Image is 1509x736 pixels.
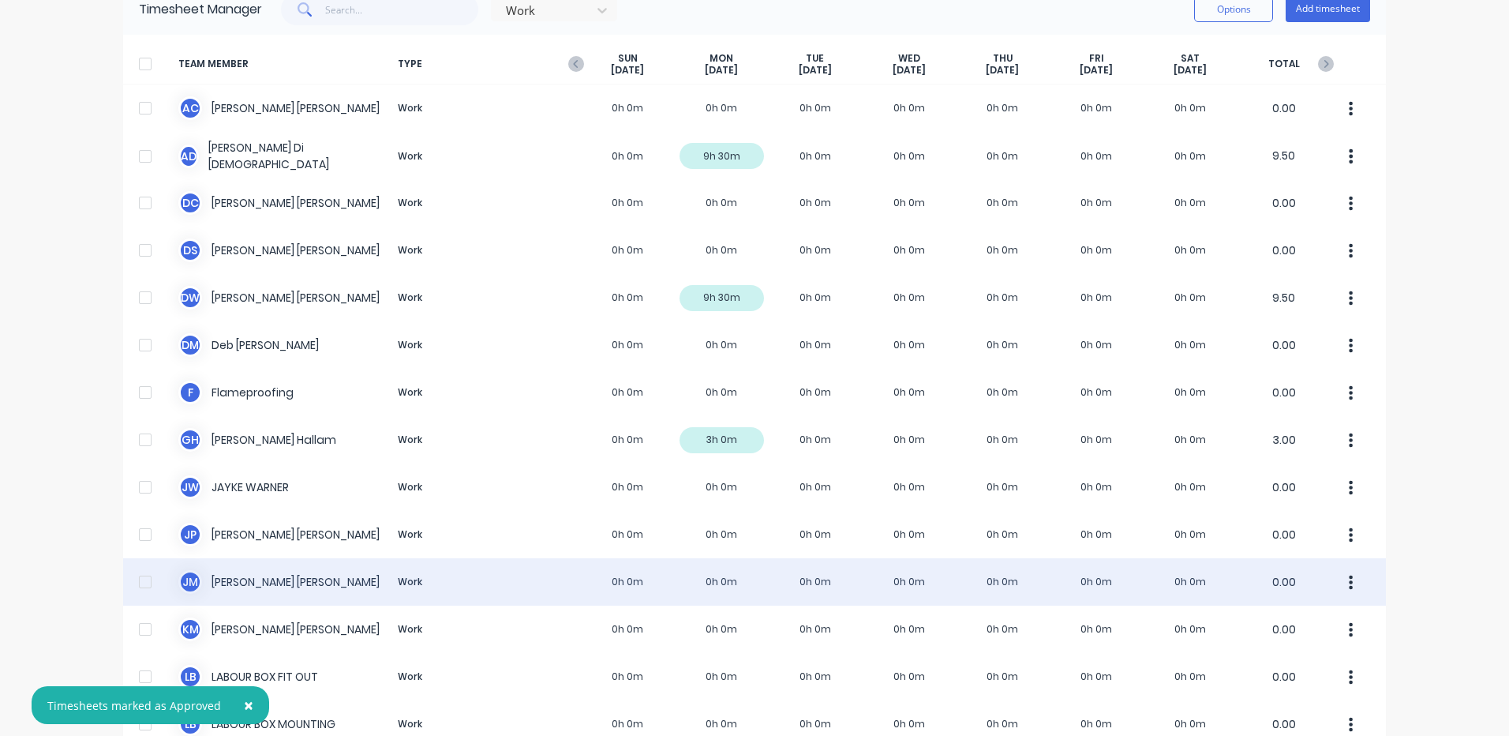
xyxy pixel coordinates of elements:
span: TOTAL [1237,52,1331,77]
span: [DATE] [799,64,832,77]
span: FRI [1089,52,1104,65]
span: SUN [618,52,638,65]
span: [DATE] [893,64,926,77]
span: [DATE] [705,64,738,77]
span: THU [993,52,1013,65]
span: TEAM MEMBER [178,52,391,77]
span: TUE [806,52,824,65]
span: [DATE] [1174,64,1207,77]
button: Close [228,686,269,724]
span: SAT [1181,52,1200,65]
span: WED [898,52,920,65]
span: MON [710,52,733,65]
span: [DATE] [986,64,1019,77]
span: TYPE [391,52,581,77]
span: [DATE] [1080,64,1113,77]
div: Timesheets marked as Approved [47,697,221,714]
span: [DATE] [611,64,644,77]
span: × [244,694,253,716]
